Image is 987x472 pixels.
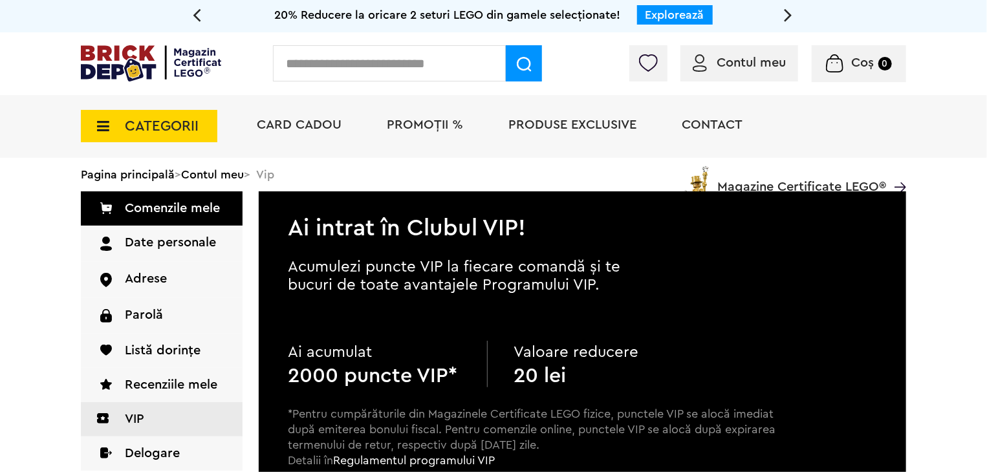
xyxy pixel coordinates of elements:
[514,365,566,386] b: 20 lei
[717,56,786,69] span: Contul meu
[259,191,906,240] h2: Ai intrat în Clubul VIP!
[81,226,243,262] a: Date personale
[257,118,342,131] a: Card Cadou
[275,9,621,21] span: 20% Reducere la oricare 2 seturi LEGO din gamele selecționate!
[852,56,874,69] span: Coș
[333,455,495,466] a: Regulamentul programului VIP
[81,191,243,226] a: Comenzile mele
[514,341,687,364] p: Valoare reducere
[508,118,636,131] a: Produse exclusive
[81,368,243,402] a: Recenziile mele
[288,365,457,386] b: 2000 puncte VIP*
[81,402,243,436] a: VIP
[645,9,704,21] a: Explorează
[717,164,886,193] span: Magazine Certificate LEGO®
[886,164,906,177] a: Magazine Certificate LEGO®
[693,56,786,69] a: Contul meu
[81,298,243,334] a: Parolă
[81,436,243,471] a: Delogare
[125,119,199,133] span: CATEGORII
[878,57,892,70] small: 0
[288,341,461,364] p: Ai acumulat
[81,334,243,368] a: Listă dorințe
[387,118,463,131] a: PROMOȚII %
[682,118,743,131] a: Contact
[288,258,663,294] p: Acumulezi puncte VIP la fiecare comandă și te bucuri de toate avantajele Programului VIP.
[81,262,243,297] a: Adrese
